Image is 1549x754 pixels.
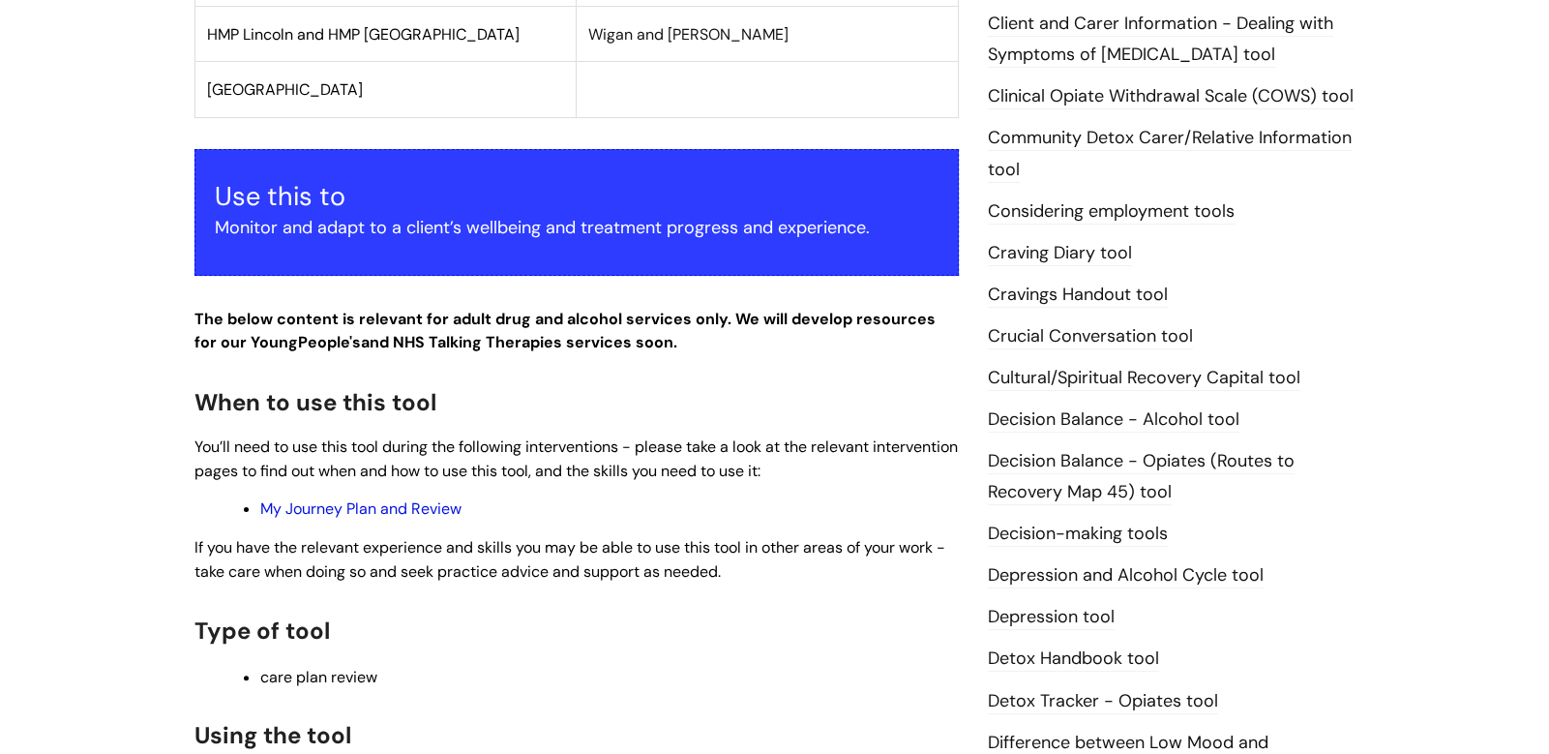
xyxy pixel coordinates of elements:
[988,84,1354,109] a: Clinical Opiate Withdrawal Scale (COWS) tool
[588,24,789,45] span: Wigan and [PERSON_NAME]
[207,24,520,45] span: HMP Lincoln and HMP [GEOGRAPHIC_DATA]
[194,309,936,353] strong: The below content is relevant for adult drug and alcohol services only. We will develop resources...
[988,563,1264,588] a: Depression and Alcohol Cycle tool
[988,647,1159,672] a: Detox Handbook tool
[988,283,1168,308] a: Cravings Handout tool
[988,366,1300,391] a: Cultural/Spiritual Recovery Capital tool
[988,199,1235,225] a: Considering employment tools
[988,689,1218,714] a: Detox Tracker - Opiates tool
[194,537,945,582] span: If you have the relevant experience and skills you may be able to use this tool in other areas of...
[988,126,1352,182] a: Community Detox Carer/Relative Information tool
[988,449,1295,505] a: Decision Balance - Opiates (Routes to Recovery Map 45) tool
[988,241,1132,266] a: Craving Diary tool
[215,212,938,243] p: Monitor and adapt to a client’s wellbeing and treatment progress and experience.
[260,498,462,519] a: My Journey Plan and Review
[194,387,436,417] span: When to use this tool
[988,12,1333,68] a: Client and Carer Information - Dealing with Symptoms of [MEDICAL_DATA] tool
[207,79,363,100] span: [GEOGRAPHIC_DATA]
[194,437,958,481] span: You’ll need to use this tool during the following interventions - please take a look at the relev...
[988,324,1193,349] a: Crucial Conversation tool
[260,667,377,687] span: care plan review
[215,181,938,212] h3: Use this to
[988,522,1168,547] a: Decision-making tools
[988,407,1239,433] a: Decision Balance - Alcohol tool
[194,720,351,750] span: Using the tool
[988,605,1115,630] a: Depression tool
[194,616,330,646] span: Type of tool
[298,332,361,352] strong: People's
